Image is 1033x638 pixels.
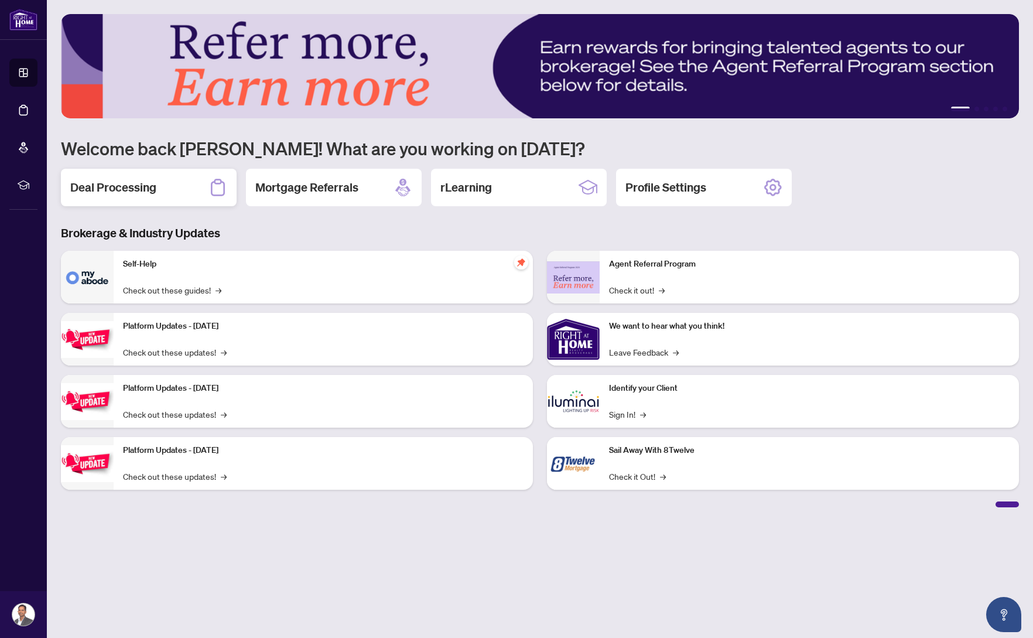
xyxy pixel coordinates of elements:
img: Slide 0 [61,14,1019,118]
img: Platform Updates - July 8, 2025 [61,383,114,420]
p: Sail Away With 8Twelve [609,444,1010,457]
img: Agent Referral Program [547,261,600,294]
button: Open asap [986,597,1021,632]
button: 5 [1003,107,1007,111]
img: Self-Help [61,251,114,303]
button: 3 [984,107,988,111]
h1: Welcome back [PERSON_NAME]! What are you working on [DATE]? [61,137,1019,159]
button: 1 [951,107,970,111]
h2: Mortgage Referrals [255,179,358,196]
p: Agent Referral Program [609,258,1010,271]
a: Check it out!→ [609,284,665,296]
span: → [216,284,221,296]
h2: rLearning [440,179,492,196]
span: pushpin [514,255,528,269]
img: logo [9,9,37,30]
a: Check it Out!→ [609,470,666,483]
a: Check out these updates!→ [123,346,227,359]
span: → [640,408,646,421]
span: → [221,470,227,483]
p: Self-Help [123,258,524,271]
h2: Deal Processing [70,179,156,196]
a: Check out these updates!→ [123,408,227,421]
img: Platform Updates - June 23, 2025 [61,445,114,482]
p: Identify your Client [609,382,1010,395]
button: 2 [974,107,979,111]
span: → [660,470,666,483]
img: Profile Icon [12,603,35,626]
span: → [673,346,679,359]
p: We want to hear what you think! [609,320,1010,333]
a: Check out these updates!→ [123,470,227,483]
span: → [221,408,227,421]
img: We want to hear what you think! [547,313,600,366]
h3: Brokerage & Industry Updates [61,225,1019,241]
h2: Profile Settings [625,179,706,196]
a: Leave Feedback→ [609,346,679,359]
button: 4 [993,107,998,111]
p: Platform Updates - [DATE] [123,444,524,457]
span: → [221,346,227,359]
p: Platform Updates - [DATE] [123,382,524,395]
img: Identify your Client [547,375,600,428]
span: → [659,284,665,296]
a: Sign In!→ [609,408,646,421]
a: Check out these guides!→ [123,284,221,296]
img: Platform Updates - July 21, 2025 [61,321,114,358]
p: Platform Updates - [DATE] [123,320,524,333]
img: Sail Away With 8Twelve [547,437,600,490]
